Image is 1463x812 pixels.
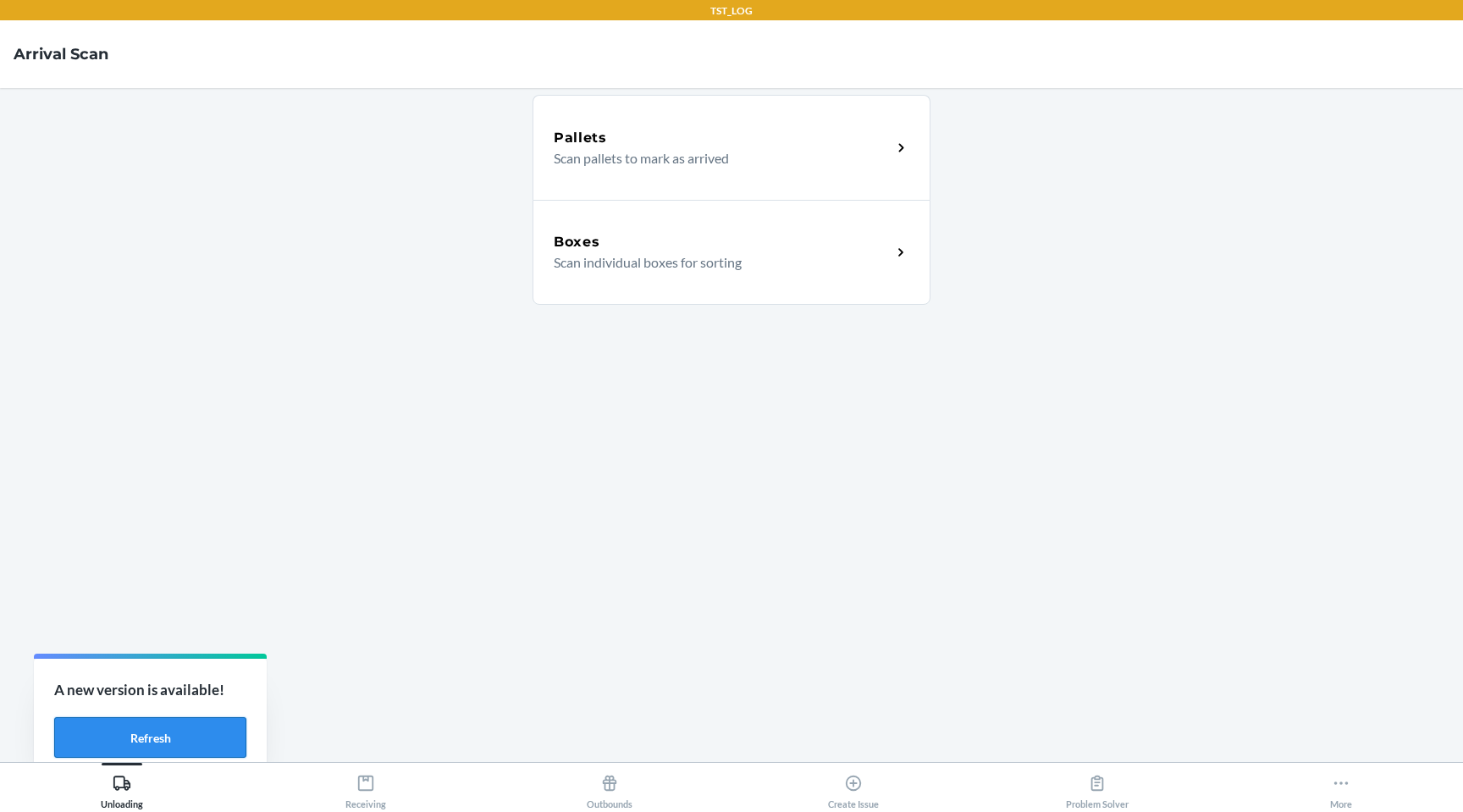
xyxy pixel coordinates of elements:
div: Outbounds [587,767,632,809]
button: More [1219,763,1463,809]
div: Problem Solver [1066,767,1129,809]
button: Outbounds [488,763,731,809]
div: Create Issue [828,767,879,809]
p: A new version is available! [54,679,246,701]
div: Unloading [101,767,143,809]
div: Receiving [345,767,386,809]
a: PalletsScan pallets to mark as arrived [533,95,930,200]
button: Refresh [54,717,246,758]
div: More [1330,767,1352,809]
p: Scan individual boxes for sorting [554,252,878,273]
h5: Pallets [554,128,607,148]
p: TST_LOG [710,3,753,19]
button: Create Issue [731,763,975,809]
a: BoxesScan individual boxes for sorting [533,200,930,305]
h4: Arrival Scan [14,43,108,65]
button: Receiving [244,763,488,809]
h5: Boxes [554,232,600,252]
p: Scan pallets to mark as arrived [554,148,878,168]
button: Problem Solver [975,763,1219,809]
